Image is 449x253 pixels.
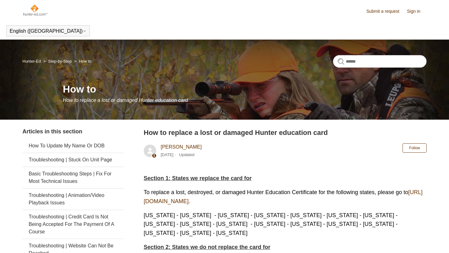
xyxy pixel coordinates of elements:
[22,167,123,188] a: Basic Troubleshooting Steps | Fix For Most Technical Issues
[22,59,42,64] li: Hunter-Ed
[22,189,123,210] a: Troubleshooting | Animation/Video Playback Issues
[22,4,48,16] img: Hunter-Ed Help Center home page
[366,8,406,15] a: Submit a request
[144,175,252,181] span: Section 1: States we replace the card for
[179,152,194,157] li: Updated
[144,189,423,204] a: [URL][DOMAIN_NAME]
[403,143,427,153] button: Follow Article
[22,139,123,153] a: How To Update My Name Or DOB
[144,212,398,236] span: [US_STATE] - [US_STATE] - [US_STATE] - [US_STATE] - [US_STATE] - [US_STATE] - [US_STATE] - [US_ST...
[22,59,41,64] a: Hunter-Ed
[10,28,86,34] button: English ([GEOGRAPHIC_DATA])
[22,128,82,135] span: Articles in this section
[144,244,270,250] strong: Section 2: States we do not replace the card for
[22,153,123,167] a: Troubleshooting | Stuck On Unit Page
[73,59,92,64] li: How to
[48,59,72,64] a: Step-by-Step
[144,189,423,204] span: To replace a lost, destroyed, or damaged Hunter Education Certificate for the following states, p...
[333,55,427,68] input: Search
[161,152,173,157] time: 11/20/2023, 10:20
[22,210,123,239] a: Troubleshooting | Credit Card Is Not Being Accepted For The Payment Of A Course
[144,127,427,138] h2: How to replace a lost or damaged Hunter education card
[63,98,188,103] span: How to replace a lost or damaged Hunter education card
[407,8,427,15] a: Sign in
[42,59,73,64] li: Step-by-Step
[161,144,202,150] a: [PERSON_NAME]
[63,82,427,97] h1: How to
[79,59,91,64] a: How to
